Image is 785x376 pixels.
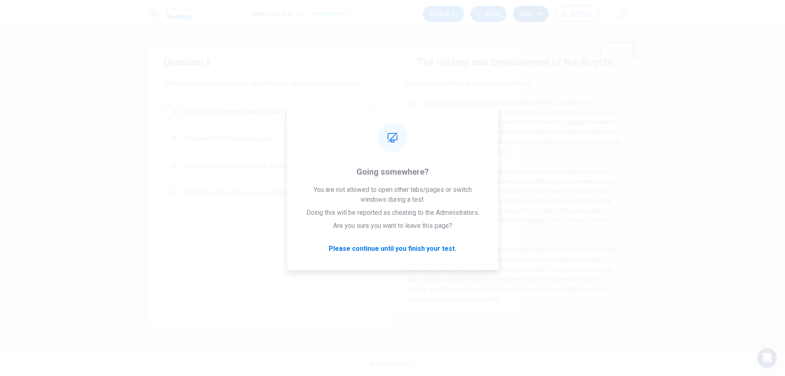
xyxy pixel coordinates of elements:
button: BBicycles will no longer be used. [164,128,376,149]
h1: Reading [167,12,192,22]
div: B [167,132,180,145]
span: A few decades later, in the 1860s, a [DEMOGRAPHIC_DATA] named [PERSON_NAME] added pedals to the f... [406,99,621,155]
span: 00:15:21 [570,11,592,17]
button: 00:15:21 [555,6,599,22]
span: © Copyright 2025 [370,360,415,367]
button: Review [423,6,464,22]
span: Bicycles will become more popular for transportation. [184,107,336,117]
span: Level Test [167,6,192,12]
span: Bicycles will only be used for exercise. [184,161,296,171]
button: CBicycles will only be used for exercise. [164,155,376,176]
span: Bicycles will no longer be used. [184,134,274,144]
div: A [167,105,180,118]
span: Bicycles will become less eco-friendly. [184,188,296,198]
div: Open Intercom Messenger [757,348,777,368]
div: 5 [406,245,419,258]
button: DBicycles will become less eco-friendly. [164,182,376,203]
div: 3 [406,98,419,111]
span: The development of bicycles did not stop in the 19th century. As technology advanced, bicycles be... [406,247,617,302]
div: 4 [406,167,419,180]
h1: Question 8 of 11 [252,9,303,19]
div: C [167,159,180,172]
span: By the late 19th century, bicycles began to look more like the ones we use [DATE]. The "safety bi... [406,168,616,234]
button: Next [513,6,549,22]
button: ABicycles will become more popular for transportation. [164,101,376,122]
h4: Question 8 [164,56,376,69]
div: D [167,186,180,199]
h4: The History and Development of the Bicycle [417,56,612,69]
button: Back [471,6,507,22]
span: What does the passage imply about the use of bicycles in the future? [164,79,376,88]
